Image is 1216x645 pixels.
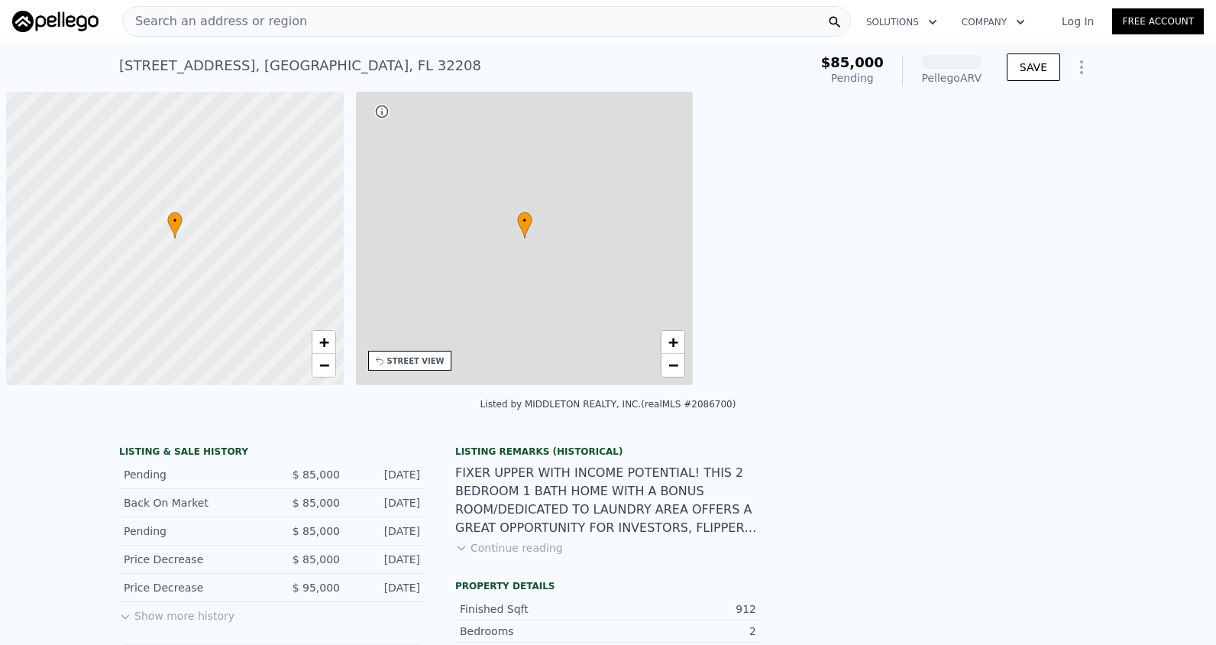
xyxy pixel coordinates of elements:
[124,552,260,567] div: Price Decrease
[387,355,445,367] div: STREET VIEW
[352,467,420,482] div: [DATE]
[167,212,183,238] div: •
[668,355,678,374] span: −
[352,552,420,567] div: [DATE]
[319,332,328,352] span: +
[293,497,340,509] span: $ 85,000
[661,354,684,377] a: Zoom out
[119,602,234,624] button: Show more history
[821,54,884,70] span: $85,000
[124,467,260,482] div: Pending
[661,331,684,354] a: Zoom in
[119,446,425,461] div: LISTING & SALE HISTORY
[517,212,532,238] div: •
[1043,14,1112,29] a: Log In
[608,624,756,639] div: 2
[352,523,420,539] div: [DATE]
[119,55,481,76] div: [STREET_ADDRESS] , [GEOGRAPHIC_DATA] , FL 32208
[293,582,340,594] span: $ 95,000
[124,495,260,510] div: Back On Market
[921,70,982,86] div: Pellego ARV
[352,580,420,595] div: [DATE]
[668,332,678,352] span: +
[455,464,761,537] div: FIXER UPPER WITH INCOME POTENTIAL! THIS 2 BEDROOM 1 BATH HOME WITH A BONUS ROOM/DEDICATED TO LAUN...
[455,446,761,458] div: Listing Remarks (Historical)
[1007,53,1060,81] button: SAVE
[293,468,340,481] span: $ 85,000
[821,70,884,86] div: Pending
[455,540,563,556] button: Continue reading
[854,8,949,36] button: Solutions
[480,399,736,410] div: Listed by MIDDLETON REALTY, INC. (realMLS #2086700)
[1066,52,1097,83] button: Show Options
[949,8,1037,36] button: Company
[1112,8,1204,34] a: Free Account
[12,11,99,32] img: Pellego
[124,580,260,595] div: Price Decrease
[167,214,183,228] span: •
[460,624,608,639] div: Bedrooms
[123,12,307,31] span: Search an address or region
[517,214,532,228] span: •
[460,601,608,617] div: Finished Sqft
[124,523,260,539] div: Pending
[312,354,335,377] a: Zoom out
[352,495,420,510] div: [DATE]
[455,580,761,592] div: Property details
[312,331,335,354] a: Zoom in
[608,601,756,617] div: 912
[293,553,340,566] span: $ 85,000
[293,525,340,537] span: $ 85,000
[319,355,328,374] span: −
